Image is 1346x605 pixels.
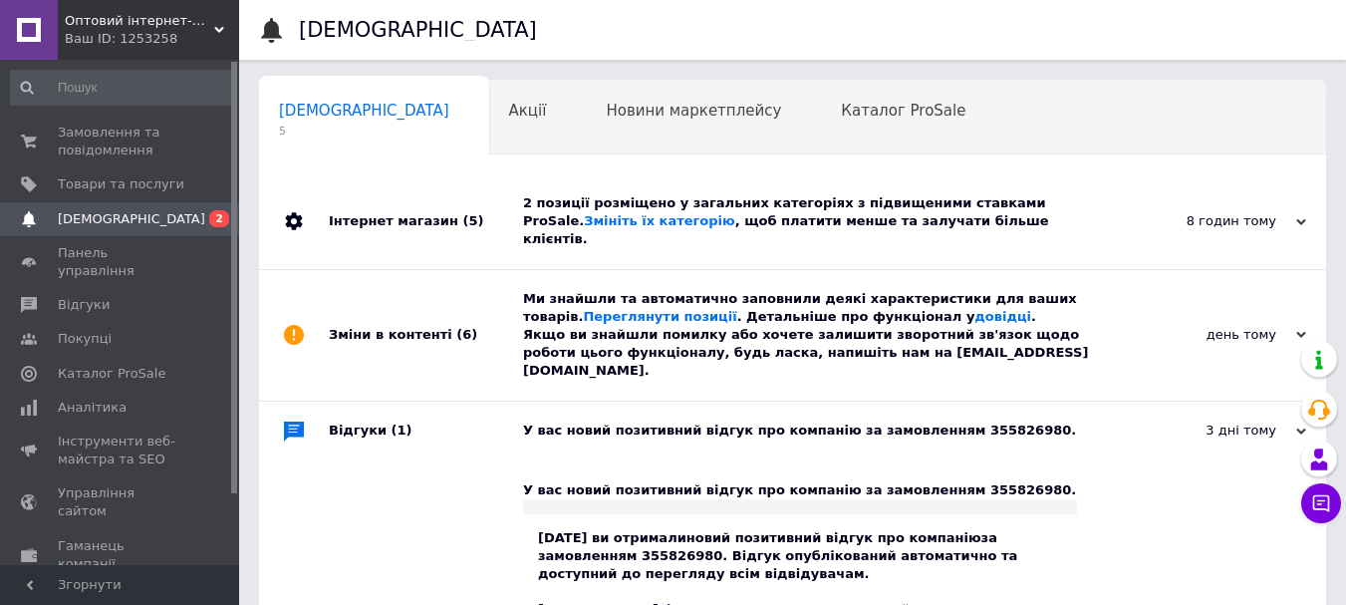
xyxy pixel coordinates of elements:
[329,402,523,461] div: Відгуки
[1107,326,1306,344] div: день тому
[65,12,214,30] span: Оптовий інтернет-магазин нижньої білизни "Eva"
[58,399,127,417] span: Аналітика
[462,213,483,228] span: (5)
[523,481,1077,499] div: У вас новий позитивний відгук про компанію за замовленням 355826980.
[58,210,205,228] span: [DEMOGRAPHIC_DATA]
[58,537,184,573] span: Гаманець компанії
[10,70,235,106] input: Пошук
[456,327,477,342] span: (6)
[299,18,537,42] h1: [DEMOGRAPHIC_DATA]
[841,102,965,120] span: Каталог ProSale
[65,30,239,48] div: Ваш ID: 1253258
[583,309,736,324] a: Переглянути позиції
[974,309,1031,324] a: довідці
[279,102,449,120] span: [DEMOGRAPHIC_DATA]
[58,330,112,348] span: Покупці
[1301,483,1341,523] button: Чат з покупцем
[606,102,781,120] span: Новини маркетплейсу
[58,296,110,314] span: Відгуки
[58,175,184,193] span: Товари та послуги
[523,194,1107,249] div: 2 позиції розміщено у загальних категоріях з підвищеними ставками ProSale. , щоб платити менше та...
[686,530,981,545] b: новий позитивний відгук про компанію
[1107,212,1306,230] div: 8 годин тому
[392,423,412,438] span: (1)
[329,270,523,401] div: Зміни в контенті
[329,174,523,269] div: Інтернет магазин
[584,213,734,228] a: Змініть їх категорію
[58,433,184,468] span: Інструменти веб-майстра та SEO
[58,365,165,383] span: Каталог ProSale
[58,124,184,159] span: Замовлення та повідомлення
[58,484,184,520] span: Управління сайтом
[509,102,547,120] span: Акції
[1107,422,1306,440] div: 3 дні тому
[523,422,1107,440] div: У вас новий позитивний відгук про компанію за замовленням 355826980.
[209,210,229,227] span: 2
[279,124,449,139] span: 5
[58,244,184,280] span: Панель управління
[523,290,1107,381] div: Ми знайшли та автоматично заповнили деякі характеристики для ваших товарів. . Детальніше про функ...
